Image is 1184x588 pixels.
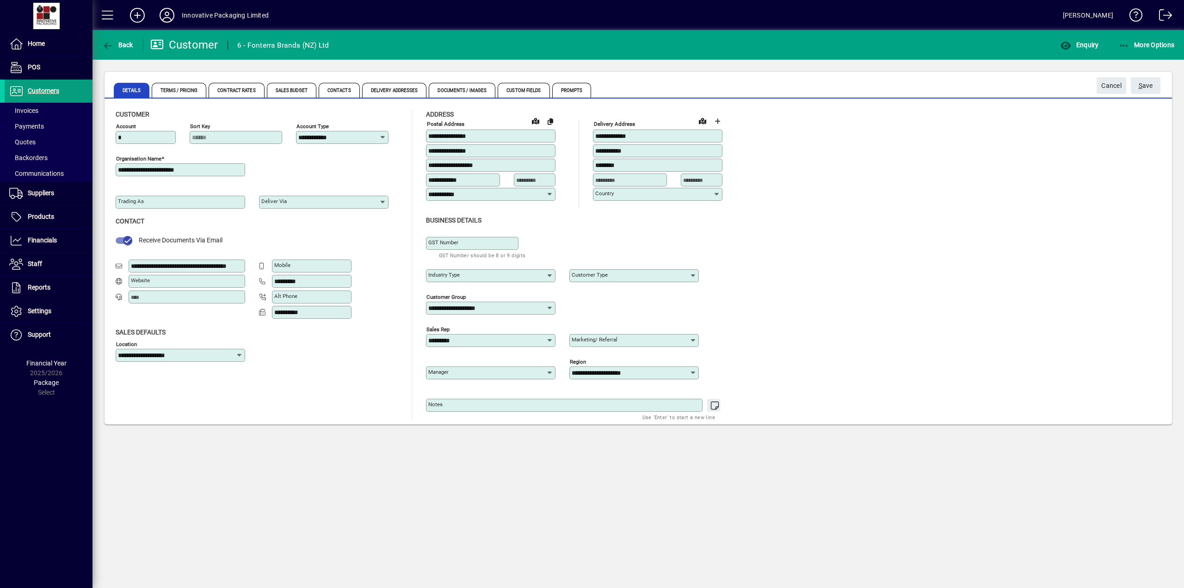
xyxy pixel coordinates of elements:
[570,358,586,365] mat-label: Region
[100,37,136,53] button: Back
[9,154,48,161] span: Backorders
[5,300,92,323] a: Settings
[28,87,59,94] span: Customers
[426,326,450,332] mat-label: Sales rep
[428,369,449,375] mat-label: Manager
[5,323,92,347] a: Support
[28,260,42,267] span: Staff
[5,32,92,56] a: Home
[572,272,608,278] mat-label: Customer type
[102,41,133,49] span: Back
[428,239,458,246] mat-label: GST Number
[28,236,57,244] span: Financials
[429,83,495,98] span: Documents / Images
[5,182,92,205] a: Suppliers
[274,262,290,268] mat-label: Mobile
[1122,2,1143,32] a: Knowledge Base
[1139,78,1153,93] span: ave
[1139,82,1142,89] span: S
[116,340,137,347] mat-label: Location
[5,56,92,79] a: POS
[426,217,481,224] span: Business details
[1118,41,1175,49] span: More Options
[114,83,149,98] span: Details
[152,83,207,98] span: Terms / Pricing
[1152,2,1172,32] a: Logout
[9,138,36,146] span: Quotes
[34,379,59,386] span: Package
[552,83,592,98] span: Prompts
[642,412,715,422] mat-hint: Use 'Enter' to start a new line
[5,103,92,118] a: Invoices
[1063,8,1113,23] div: [PERSON_NAME]
[28,63,40,71] span: POS
[116,111,149,118] span: Customer
[139,236,222,244] span: Receive Documents Via Email
[28,189,54,197] span: Suppliers
[5,134,92,150] a: Quotes
[261,198,287,204] mat-label: Deliver via
[116,155,161,162] mat-label: Organisation name
[9,170,64,177] span: Communications
[152,7,182,24] button: Profile
[5,253,92,276] a: Staff
[1131,77,1160,94] button: Save
[237,38,329,53] div: 6 - Fonterra Brands (NZ) Ltd
[131,277,150,284] mat-label: Website
[92,37,143,53] app-page-header-button: Back
[439,250,526,260] mat-hint: GST Number should be 8 or 9 digits
[28,213,54,220] span: Products
[267,83,316,98] span: Sales Budget
[116,217,144,225] span: Contact
[1116,37,1177,53] button: More Options
[150,37,218,52] div: Customer
[9,107,38,114] span: Invoices
[296,123,329,130] mat-label: Account Type
[1097,77,1126,94] button: Cancel
[123,7,152,24] button: Add
[426,111,454,118] span: Address
[28,331,51,338] span: Support
[5,229,92,252] a: Financials
[362,83,427,98] span: Delivery Addresses
[9,123,44,130] span: Payments
[274,293,297,299] mat-label: Alt Phone
[695,113,710,128] a: View on map
[190,123,210,130] mat-label: Sort key
[182,8,269,23] div: Innovative Packaging Limited
[28,307,51,315] span: Settings
[498,83,549,98] span: Custom Fields
[118,198,144,204] mat-label: Trading as
[710,114,725,129] button: Choose address
[1060,41,1098,49] span: Enquiry
[528,113,543,128] a: View on map
[5,150,92,166] a: Backorders
[543,114,558,129] button: Copy to Delivery address
[426,293,466,300] mat-label: Customer group
[572,336,617,343] mat-label: Marketing/ Referral
[209,83,264,98] span: Contract Rates
[5,276,92,299] a: Reports
[428,401,443,408] mat-label: Notes
[28,284,50,291] span: Reports
[1058,37,1101,53] button: Enquiry
[1101,78,1122,93] span: Cancel
[116,328,166,336] span: Sales defaults
[5,205,92,229] a: Products
[595,190,614,197] mat-label: Country
[319,83,360,98] span: Contacts
[116,123,136,130] mat-label: Account
[5,118,92,134] a: Payments
[428,272,460,278] mat-label: Industry type
[28,40,45,47] span: Home
[26,359,67,367] span: Financial Year
[5,166,92,181] a: Communications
